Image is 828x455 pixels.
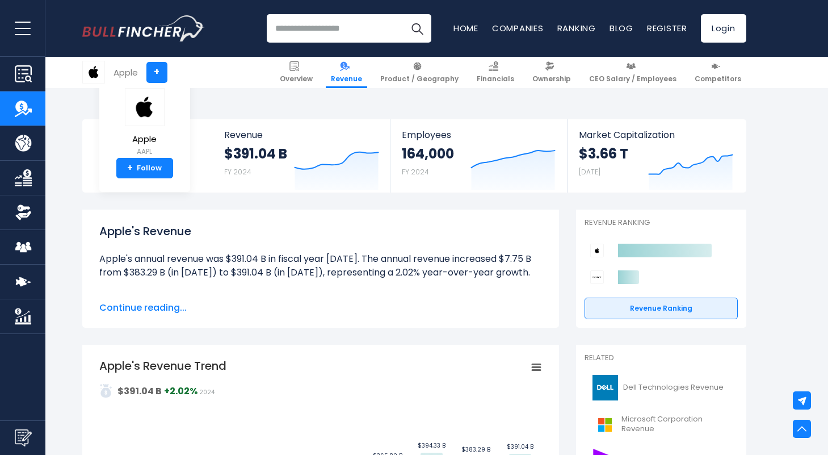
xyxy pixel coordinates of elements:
[375,57,464,88] a: Product / Geography
[585,372,738,403] a: Dell Technologies Revenue
[117,385,162,398] strong: $391.04 B
[199,388,215,396] span: 2024
[418,441,445,450] text: $394.33 B
[213,119,390,193] a: Revenue $391.04 B FY 2024
[585,298,738,319] a: Revenue Ranking
[224,167,251,177] small: FY 2024
[82,15,204,41] a: Go to homepage
[477,74,514,84] span: Financials
[590,244,604,257] img: Apple competitors logo
[584,57,682,88] a: CEO Salary / Employees
[280,74,313,84] span: Overview
[591,375,620,400] img: DELL logo
[402,145,454,162] strong: 164,000
[453,22,478,34] a: Home
[579,167,600,177] small: [DATE]
[585,353,738,363] p: Related
[275,57,318,88] a: Overview
[125,147,165,157] small: AAPL
[99,384,113,398] img: addasd
[585,218,738,228] p: Revenue Ranking
[331,74,362,84] span: Revenue
[224,130,379,140] span: Revenue
[114,66,138,79] div: Apple
[224,145,287,162] strong: $391.04 B
[99,223,542,240] h1: Apple's Revenue
[99,252,542,279] li: Apple's annual revenue was $391.04 B in fiscal year [DATE]. The annual revenue increased $7.75 B ...
[585,409,738,440] a: Microsoft Corporation Revenue
[127,163,133,173] strong: +
[403,14,431,43] button: Search
[492,22,544,34] a: Companies
[125,135,165,144] span: Apple
[82,15,205,41] img: Bullfincher logo
[701,14,746,43] a: Login
[695,74,741,84] span: Competitors
[579,145,628,162] strong: $3.66 T
[116,158,173,178] a: +Follow
[15,204,32,221] img: Ownership
[568,119,745,193] a: Market Capitalization $3.66 T [DATE]
[461,445,490,454] text: $383.29 B
[589,74,676,84] span: CEO Salary / Employees
[579,130,733,140] span: Market Capitalization
[647,22,687,34] a: Register
[610,22,633,34] a: Blog
[690,57,746,88] a: Competitors
[390,119,567,193] a: Employees 164,000 FY 2024
[83,61,104,83] img: AAPL logo
[507,443,533,451] text: $391.04 B
[402,167,429,177] small: FY 2024
[99,293,542,334] li: Apple's quarterly revenue was $94.04 B in the quarter ending [DATE]. The quarterly revenue increa...
[590,270,604,284] img: Sony Group Corporation competitors logo
[557,22,596,34] a: Ranking
[402,130,556,140] span: Employees
[164,385,197,398] strong: +2.02%
[146,62,167,83] a: +
[125,88,165,126] img: AAPL logo
[591,412,618,437] img: MSFT logo
[532,74,571,84] span: Ownership
[380,74,459,84] span: Product / Geography
[99,301,542,315] span: Continue reading...
[326,57,367,88] a: Revenue
[527,57,576,88] a: Ownership
[124,87,165,158] a: Apple AAPL
[99,358,226,374] tspan: Apple's Revenue Trend
[472,57,519,88] a: Financials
